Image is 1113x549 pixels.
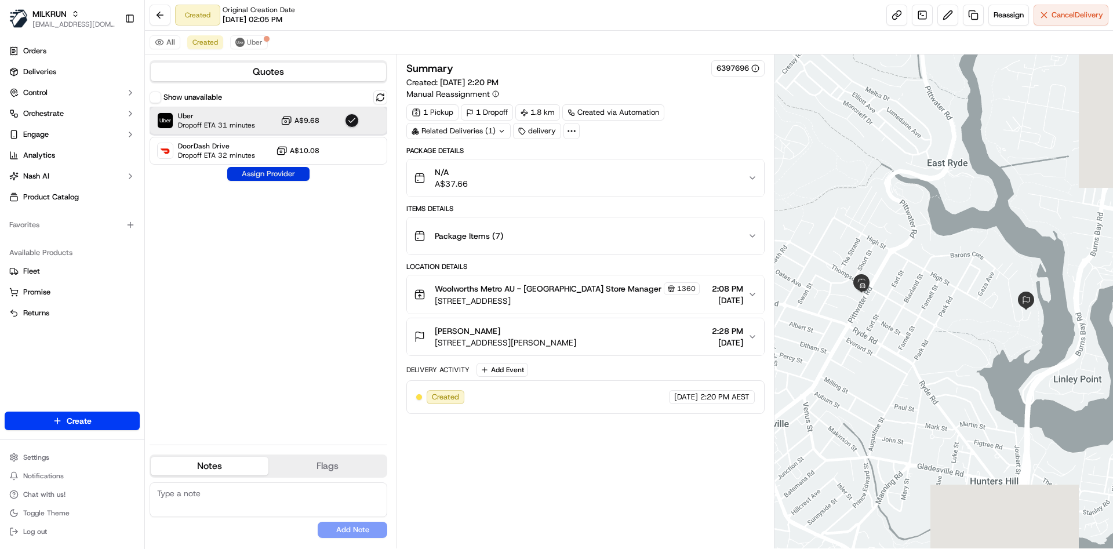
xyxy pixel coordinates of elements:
[235,38,245,47] img: uber-new-logo.jpeg
[23,287,50,297] span: Promise
[178,121,255,130] span: Dropoff ETA 31 minutes
[5,42,140,60] a: Orders
[440,77,499,88] span: [DATE] 2:20 PM
[5,523,140,540] button: Log out
[406,63,453,74] h3: Summary
[5,283,140,301] button: Promise
[276,145,319,157] button: A$10.08
[281,115,319,126] button: A$9.68
[227,167,310,181] button: Assign Provider
[67,415,92,427] span: Create
[23,88,48,98] span: Control
[407,217,763,254] button: Package Items (7)
[223,14,282,25] span: [DATE] 02:05 PM
[5,505,140,521] button: Toggle Theme
[5,5,120,32] button: MILKRUNMILKRUN[EMAIL_ADDRESS][DOMAIN_NAME]
[5,243,140,262] div: Available Products
[9,266,135,277] a: Fleet
[477,363,528,377] button: Add Event
[178,141,255,151] span: DoorDash Drive
[406,88,490,100] span: Manual Reassignment
[5,188,140,206] a: Product Catalog
[432,392,459,402] span: Created
[23,129,49,140] span: Engage
[23,471,64,481] span: Notifications
[23,46,46,56] span: Orders
[290,146,319,155] span: A$10.08
[674,392,698,402] span: [DATE]
[268,457,386,475] button: Flags
[178,111,255,121] span: Uber
[435,325,500,337] span: [PERSON_NAME]
[32,8,67,20] button: MILKRUN
[712,283,743,295] span: 2:08 PM
[23,308,49,318] span: Returns
[5,125,140,144] button: Engage
[178,151,255,160] span: Dropoff ETA 32 minutes
[716,63,759,74] button: 6397696
[23,171,49,181] span: Nash AI
[163,92,222,103] label: Show unavailable
[406,88,499,100] button: Manual Reassignment
[158,143,173,158] img: DoorDash Drive
[23,150,55,161] span: Analytics
[461,104,513,121] div: 1 Dropoff
[513,123,561,139] div: delivery
[5,412,140,430] button: Create
[23,108,64,119] span: Orchestrate
[406,123,511,139] div: Related Deliveries (1)
[562,104,664,121] a: Created via Automation
[294,116,319,125] span: A$9.68
[712,325,743,337] span: 2:28 PM
[23,67,56,77] span: Deliveries
[406,262,764,271] div: Location Details
[406,146,764,155] div: Package Details
[5,262,140,281] button: Fleet
[407,318,763,355] button: [PERSON_NAME][STREET_ADDRESS][PERSON_NAME]2:28 PM[DATE]
[435,166,468,178] span: N/A
[5,146,140,165] a: Analytics
[223,5,295,14] span: Original Creation Date
[151,63,386,81] button: Quotes
[23,192,79,202] span: Product Catalog
[5,63,140,81] a: Deliveries
[700,392,750,402] span: 2:20 PM AEST
[1052,10,1103,20] span: Cancel Delivery
[712,337,743,348] span: [DATE]
[435,178,468,190] span: A$37.66
[406,104,459,121] div: 1 Pickup
[712,295,743,306] span: [DATE]
[23,266,40,277] span: Fleet
[9,9,28,28] img: MILKRUN
[230,35,268,49] button: Uber
[515,104,560,121] div: 1.8 km
[247,38,263,47] span: Uber
[23,490,66,499] span: Chat with us!
[9,308,135,318] a: Returns
[5,104,140,123] button: Orchestrate
[23,453,49,462] span: Settings
[407,159,763,197] button: N/AA$37.66
[150,35,180,49] button: All
[5,449,140,466] button: Settings
[677,284,696,293] span: 1360
[1034,5,1108,26] button: CancelDelivery
[192,38,218,47] span: Created
[435,337,576,348] span: [STREET_ADDRESS][PERSON_NAME]
[5,304,140,322] button: Returns
[407,275,763,314] button: Woolworths Metro AU - [GEOGRAPHIC_DATA] Store Manager1360[STREET_ADDRESS]2:08 PM[DATE]
[5,83,140,102] button: Control
[23,508,70,518] span: Toggle Theme
[406,204,764,213] div: Items Details
[32,20,115,29] span: [EMAIL_ADDRESS][DOMAIN_NAME]
[158,113,173,128] img: Uber
[5,167,140,186] button: Nash AI
[994,10,1024,20] span: Reassign
[151,457,268,475] button: Notes
[23,527,47,536] span: Log out
[406,365,470,375] div: Delivery Activity
[5,486,140,503] button: Chat with us!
